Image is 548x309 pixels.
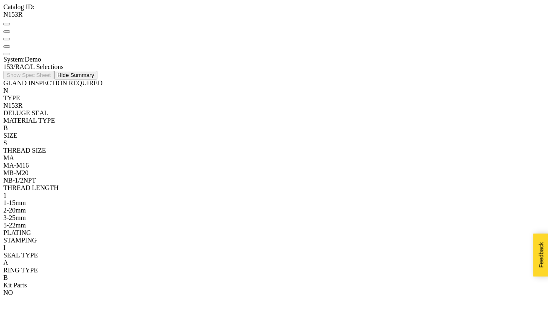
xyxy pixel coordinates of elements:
[3,124,545,132] div: B
[3,214,545,222] div: - 25mm
[3,139,545,147] div: S
[3,207,545,214] div: - 20mm
[3,11,545,18] div: N153R
[3,63,545,71] div: 153/RAC/L Selections
[3,177,545,184] div: - 1/2NPT
[3,184,545,199] div: THREAD LENGTH
[3,192,545,199] div: 1
[3,252,545,267] div: SEAL TYPE
[3,132,545,147] div: SIZE
[3,3,545,11] div: Catalog ID:
[3,109,545,117] div: DELUGE SEAL
[3,56,545,63] div: System: Demo
[3,147,545,162] div: THREAD SIZE
[3,102,545,109] div: N153R
[3,237,545,252] div: STAMPING
[3,162,545,169] div: - M16
[3,154,545,162] div: MA
[3,199,7,206] span: 1
[3,267,545,282] div: RING TYPE
[3,177,12,184] span: NB
[3,222,545,229] div: - 22mm
[3,244,545,252] div: I
[3,199,545,207] div: - 15mm
[3,229,545,237] div: PLATING
[3,207,7,214] span: 2
[3,214,7,221] span: 3
[3,71,54,79] button: Show Spec Sheet
[54,71,97,79] button: Hide Summary
[3,162,14,169] span: MA
[3,282,545,297] div: Kit Parts
[3,222,7,229] span: 5
[3,87,545,94] div: N
[3,79,545,94] div: GLAND INSPECTION REQUIRED
[3,94,545,109] div: TYPE
[3,169,545,177] div: - M20
[3,274,545,282] div: B
[3,117,545,132] div: MATERIAL TYPE
[3,289,545,297] div: NO
[3,259,545,267] div: A
[3,169,14,176] span: MB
